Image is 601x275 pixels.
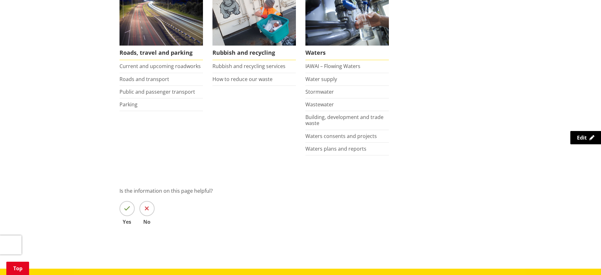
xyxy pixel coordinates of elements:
[305,145,366,152] a: Waters plans and reports
[570,131,601,144] a: Edit
[120,76,169,83] a: Roads and transport
[212,46,296,60] span: Rubbish and recycling
[305,76,337,83] a: Water supply
[305,101,334,108] a: Wastewater
[120,219,135,224] span: Yes
[139,219,155,224] span: No
[120,187,482,195] p: Is the information on this page helpful?
[212,63,285,70] a: Rubbish and recycling services
[120,63,201,70] a: Current and upcoming roadworks
[572,248,595,271] iframe: Messenger Launcher
[120,88,195,95] a: Public and passenger transport
[305,133,377,140] a: Waters consents and projects
[305,88,334,95] a: Stormwater
[212,76,273,83] a: How to reduce our waste
[305,63,360,70] a: IAWAI – Flowing Waters
[577,134,587,141] span: Edit
[6,262,29,275] a: Top
[120,46,203,60] span: Roads, travel and parking
[305,114,383,127] a: Building, development and trade waste
[305,46,389,60] span: Waters
[120,101,138,108] a: Parking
